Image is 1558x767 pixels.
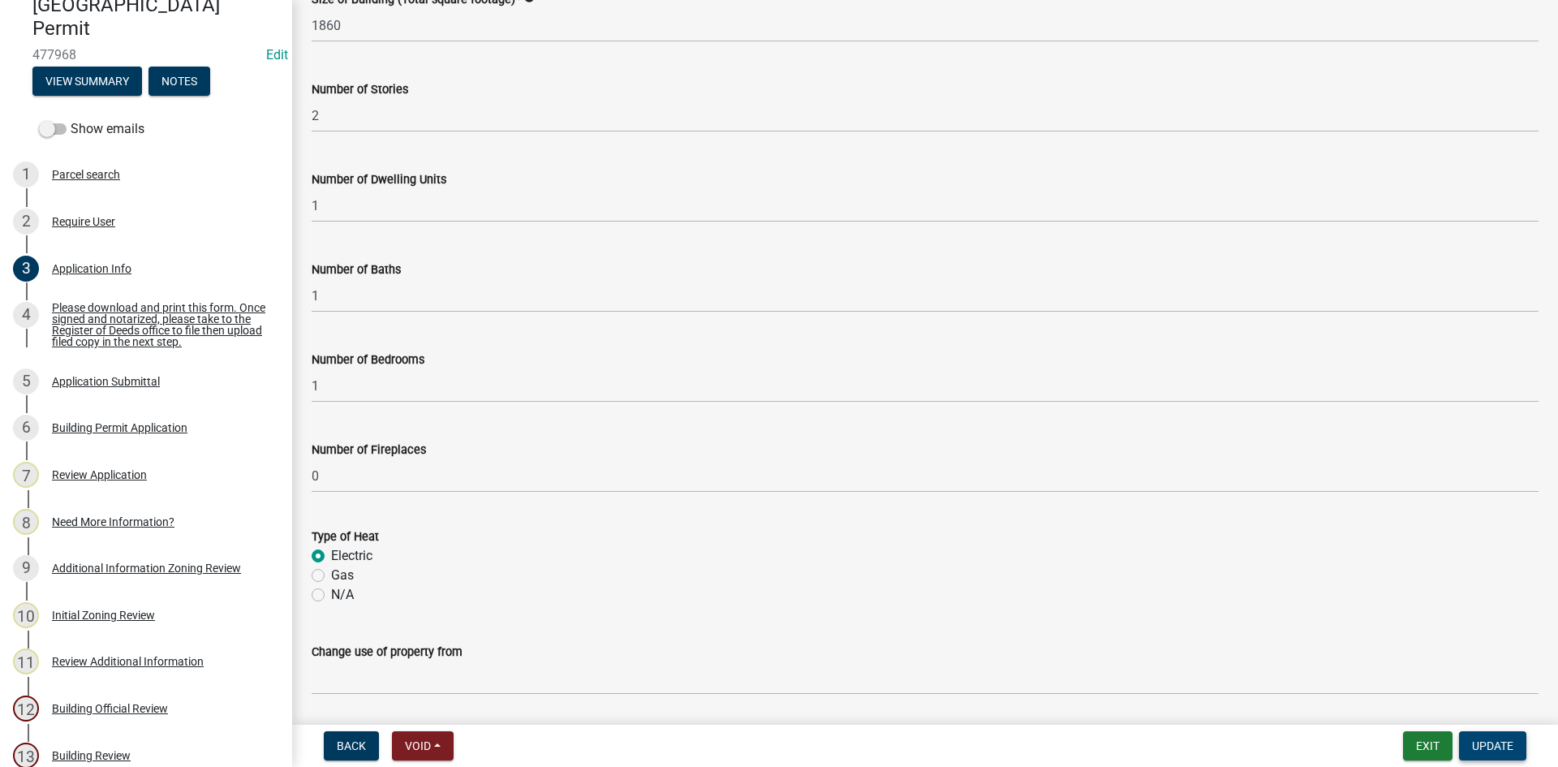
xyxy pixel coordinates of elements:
[52,376,160,387] div: Application Submittal
[331,546,372,566] label: Electric
[52,656,204,667] div: Review Additional Information
[13,209,39,235] div: 2
[148,67,210,96] button: Notes
[32,47,260,62] span: 477968
[312,647,463,658] label: Change use of property from
[52,703,168,714] div: Building Official Review
[312,355,424,366] label: Number of Bedrooms
[13,162,39,187] div: 1
[331,585,354,605] label: N/A
[52,610,155,621] div: Initial Zoning Review
[52,302,266,347] div: Please download and print this form. Once signed and notarized, please take to the Register of De...
[266,47,288,62] wm-modal-confirm: Edit Application Number
[13,602,39,628] div: 10
[13,509,39,535] div: 8
[13,696,39,722] div: 12
[1459,731,1526,761] button: Update
[52,469,147,480] div: Review Application
[312,532,379,543] label: Type of Heat
[392,731,454,761] button: Void
[52,516,174,528] div: Need More Information?
[52,422,187,433] div: Building Permit Application
[312,175,446,186] label: Number of Dwelling Units
[337,739,366,752] span: Back
[13,462,39,488] div: 7
[52,750,131,761] div: Building Review
[324,731,379,761] button: Back
[266,47,288,62] a: Edit
[13,555,39,581] div: 9
[39,119,144,139] label: Show emails
[52,216,115,227] div: Require User
[52,263,131,274] div: Application Info
[405,739,431,752] span: Void
[52,562,241,574] div: Additional Information Zoning Review
[13,368,39,394] div: 5
[331,566,354,585] label: Gas
[312,84,408,96] label: Number of Stories
[13,256,39,282] div: 3
[13,649,39,674] div: 11
[52,169,120,180] div: Parcel search
[32,75,142,88] wm-modal-confirm: Summary
[13,415,39,441] div: 6
[312,445,426,456] label: Number of Fireplaces
[32,67,142,96] button: View Summary
[148,75,210,88] wm-modal-confirm: Notes
[1403,731,1453,761] button: Exit
[1472,739,1513,752] span: Update
[13,302,39,328] div: 4
[312,265,401,276] label: Number of Baths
